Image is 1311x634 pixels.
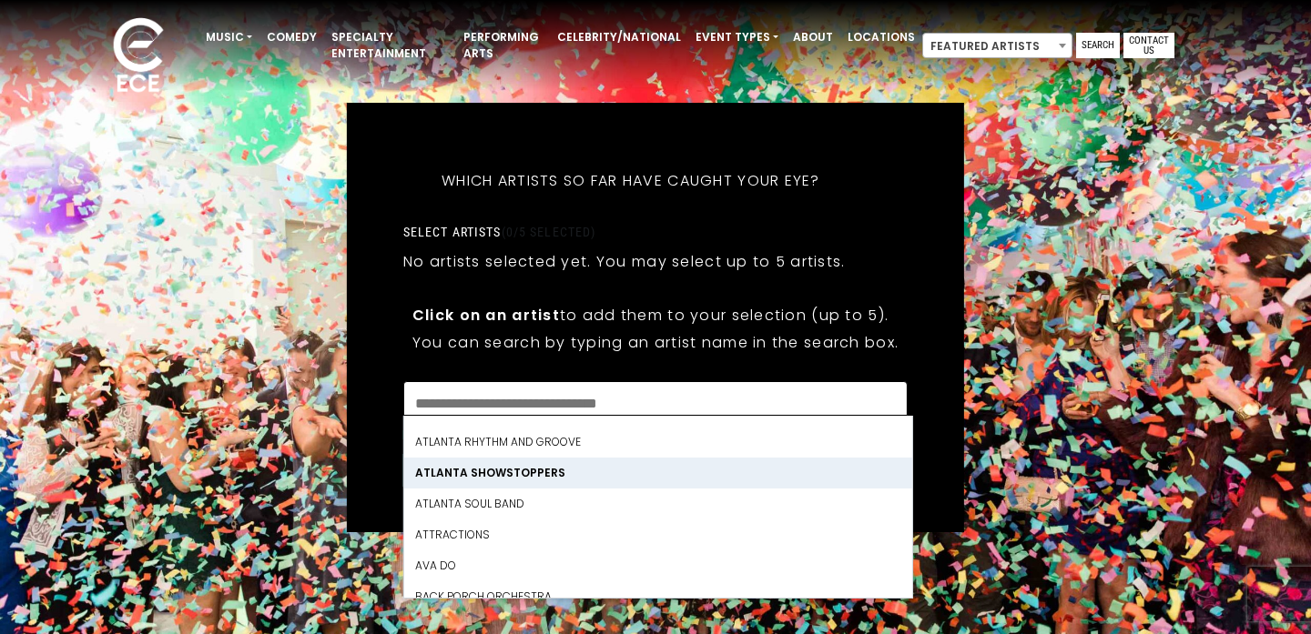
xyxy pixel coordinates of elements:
[198,22,259,53] a: Music
[404,488,912,519] li: Atlanta Soul Band
[403,224,595,240] label: Select artists
[324,22,456,69] a: Specialty Entertainment
[412,331,899,354] p: You can search by typing an artist name in the search box.
[786,22,840,53] a: About
[412,305,560,326] strong: Click on an artist
[456,22,550,69] a: Performing Arts
[1123,33,1174,58] a: Contact Us
[415,393,896,409] textarea: Search
[404,427,912,458] li: Atlanta Rhythm And Groove
[923,34,1072,59] span: Featured Artists
[412,304,899,327] p: to add them to your selection (up to 5).
[502,225,596,239] span: (0/5 selected)
[404,581,912,612] li: Back Porch Orchestra
[404,550,912,581] li: Ava Do
[259,22,324,53] a: Comedy
[550,22,688,53] a: Celebrity/National
[1076,33,1120,58] a: Search
[688,22,786,53] a: Event Types
[404,519,912,550] li: Attractions
[93,13,184,101] img: ece_new_logo_whitev2-1.png
[840,22,922,53] a: Locations
[403,250,846,273] p: No artists selected yet. You may select up to 5 artists.
[922,33,1072,58] span: Featured Artists
[403,148,859,214] h5: Which artists so far have caught your eye?
[404,458,912,488] li: Atlanta Showstoppers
